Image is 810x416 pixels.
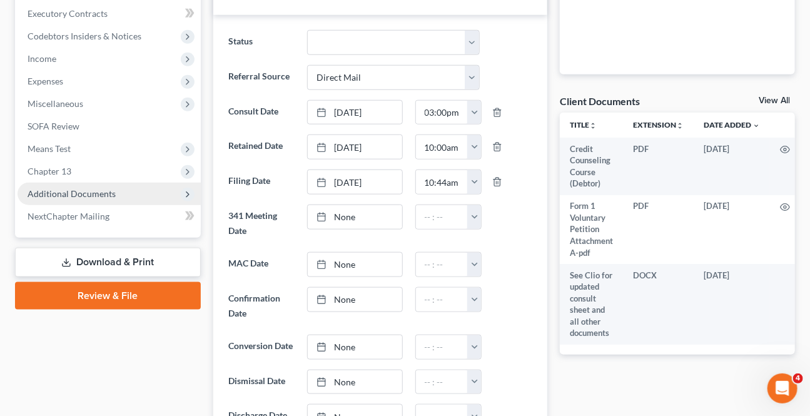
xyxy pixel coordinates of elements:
a: Date Added expand_more [704,120,760,129]
i: expand_more [752,122,760,129]
label: MAC Date [222,252,301,277]
td: [DATE] [694,264,770,345]
a: Download & Print [15,248,201,277]
label: Consult Date [222,100,301,125]
label: 341 Meeting Date [222,205,301,242]
label: Confirmation Date [222,287,301,325]
td: PDF [623,138,694,195]
span: Chapter 13 [28,166,71,176]
a: None [308,288,402,312]
iframe: Intercom live chat [767,373,797,403]
span: Expenses [28,76,63,86]
i: unfold_more [589,122,597,129]
input: -- : -- [416,170,468,194]
label: Conversion Date [222,335,301,360]
a: [DATE] [308,135,402,159]
input: -- : -- [416,253,468,276]
div: Client Documents [560,94,640,108]
span: Executory Contracts [28,8,108,19]
input: -- : -- [416,370,468,394]
a: Review & File [15,282,201,310]
input: -- : -- [416,335,468,359]
span: NextChapter Mailing [28,211,109,221]
label: Retained Date [222,134,301,160]
a: [DATE] [308,170,402,194]
a: SOFA Review [18,115,201,138]
span: Additional Documents [28,188,116,199]
label: Status [222,30,301,55]
td: [DATE] [694,138,770,195]
span: Codebtors Insiders & Notices [28,31,141,41]
label: Dismissal Date [222,370,301,395]
span: 4 [793,373,803,383]
td: PDF [623,195,694,264]
td: Credit Counseling Course (Debtor) [560,138,623,195]
td: See Clio for updated consult sheet and all other documents [560,264,623,345]
a: NextChapter Mailing [18,205,201,228]
a: None [308,205,402,229]
td: Form 1 Voluntary Petition Attachment A-pdf [560,195,623,264]
span: Means Test [28,143,71,154]
a: None [308,335,402,359]
i: unfold_more [676,122,684,129]
a: None [308,253,402,276]
input: -- : -- [416,135,468,159]
span: Income [28,53,56,64]
input: -- : -- [416,205,468,229]
span: SOFA Review [28,121,79,131]
a: View All [759,96,790,105]
td: [DATE] [694,195,770,264]
input: -- : -- [416,288,468,312]
a: Extensionunfold_more [633,120,684,129]
label: Referral Source [222,65,301,90]
a: Executory Contracts [18,3,201,25]
input: -- : -- [416,101,468,124]
a: None [308,370,402,394]
span: Miscellaneous [28,98,83,109]
a: Titleunfold_more [570,120,597,129]
a: [DATE] [308,101,402,124]
label: Filing Date [222,170,301,195]
td: DOCX [623,264,694,345]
